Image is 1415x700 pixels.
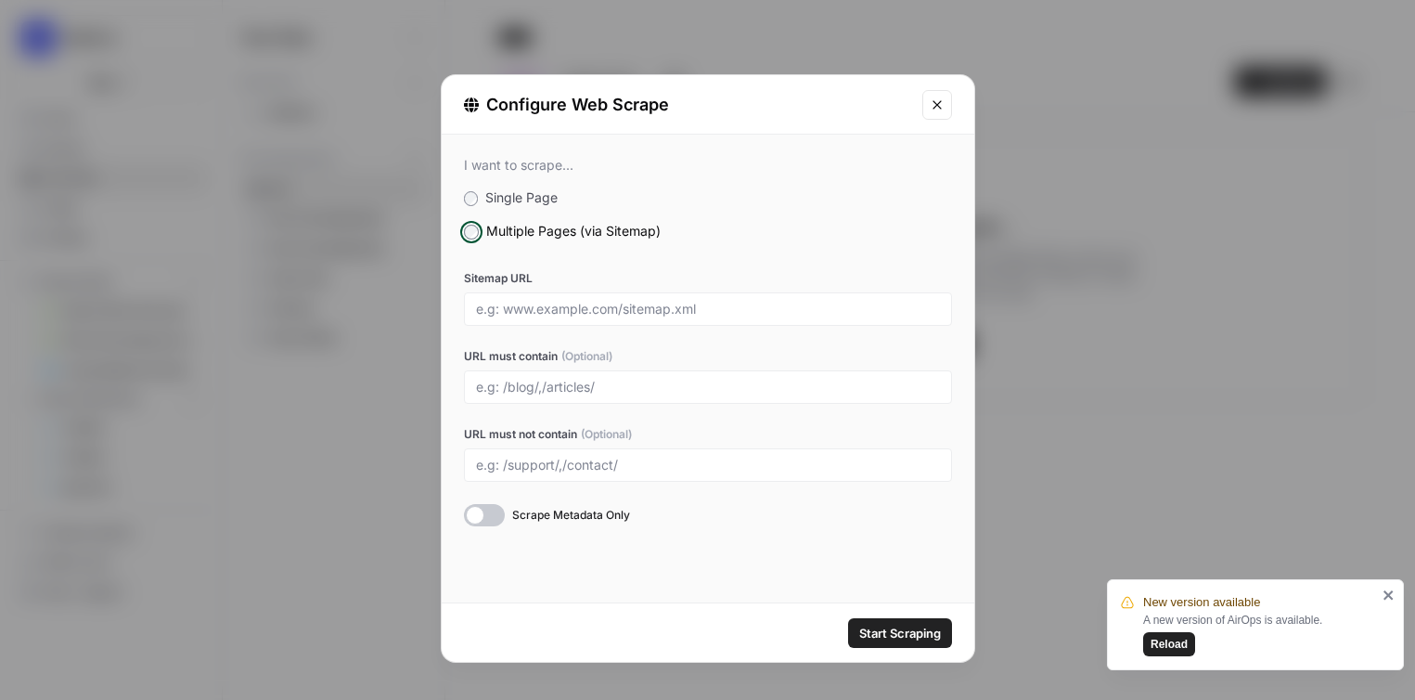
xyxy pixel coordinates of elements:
[464,270,952,287] label: Sitemap URL
[486,223,661,239] span: Multiple Pages (via Sitemap)
[922,90,952,120] button: Close modal
[464,191,479,206] input: Single Page
[485,189,558,205] span: Single Page
[1143,593,1260,612] span: New version available
[464,348,952,365] label: URL must contain
[1143,612,1377,656] div: A new version of AirOps is available.
[1151,636,1188,653] span: Reload
[848,618,952,648] button: Start Scraping
[581,426,632,443] span: (Optional)
[1383,588,1396,603] button: close
[512,507,630,524] span: Scrape Metadata Only
[464,92,911,118] div: Configure Web Scrape
[561,348,612,365] span: (Optional)
[464,225,479,240] input: Multiple Pages (via Sitemap)
[476,379,940,395] input: e.g: /blog/,/articles/
[464,157,952,174] div: I want to scrape...
[859,624,941,642] span: Start Scraping
[476,301,940,318] input: e.g: www.example.com/sitemap.xml
[464,426,952,443] label: URL must not contain
[476,457,940,473] input: e.g: /support/,/contact/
